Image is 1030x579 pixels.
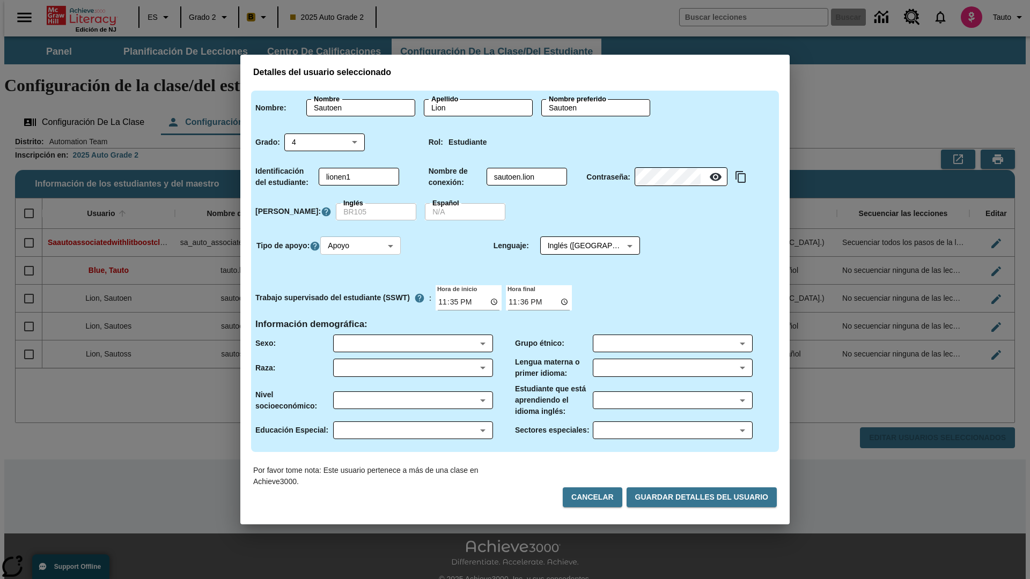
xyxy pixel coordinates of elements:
h3: Detalles del usuario seleccionado [253,68,777,78]
p: Nombre de conexión : [429,166,482,188]
button: Copiar texto al portapapeles [732,168,750,186]
h4: Información demográfica : [255,319,367,330]
div: Apoyo [320,237,401,255]
div: Identificación del estudiante [319,168,399,185]
label: Apellido [431,94,458,104]
p: Trabajo supervisado del estudiante (SSWT) [255,292,410,303]
div: 4 [284,133,365,151]
div: Inglés ([GEOGRAPHIC_DATA].) [540,237,640,255]
button: Guardar detalles del usuario [627,487,777,507]
div: : [255,288,431,308]
p: Lengua materna o primer idioma : [515,357,593,379]
p: Identificación del estudiante : [255,166,314,188]
button: Cancelar [563,487,622,507]
p: Sexo : [255,338,276,349]
p: Nivel socioeconómico : [255,389,333,412]
div: Tipo de apoyo [320,237,401,255]
label: Hora de inicio [436,284,477,293]
a: Haga clic aquí para saber más sobre Nivel Lexile, Se abrirá en una pestaña nueva. [321,206,332,217]
div: Nombre de conexión [487,168,567,185]
div: Grado [284,133,365,151]
p: Educación Especial : [255,425,328,436]
p: Sectores especiales : [515,425,590,436]
p: Grado : [255,137,280,148]
button: Mostrarla Contraseña [705,166,726,188]
button: Haga clic aquí para saber más sobre Tipo de apoyo [310,240,320,251]
label: Inglés [343,198,363,208]
label: Hora final [506,284,535,293]
p: Raza : [255,362,275,374]
label: Español [432,198,459,208]
p: [PERSON_NAME] : [255,206,321,217]
label: Nombre preferido [549,94,606,104]
label: Nombre [314,94,340,104]
p: Estudiante que está aprendiendo el idioma inglés : [515,383,593,417]
p: Nombre : [255,102,286,114]
p: Tipo de apoyo : [256,240,310,251]
p: Contraseña : [586,172,630,183]
p: Grupo étnico : [515,338,564,349]
p: Por favor tome nota: Este usuario pertenece a más de una clase en Achieve3000. [253,465,515,487]
p: Lenguaje : [494,240,529,251]
p: Rol : [429,137,443,148]
div: Lenguaje [540,237,640,255]
p: Estudiante [448,137,487,148]
div: Contraseña [635,168,727,186]
button: El Tiempo Supervisado de Trabajo Estudiantil es el período durante el cual los estudiantes pueden... [410,288,429,308]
